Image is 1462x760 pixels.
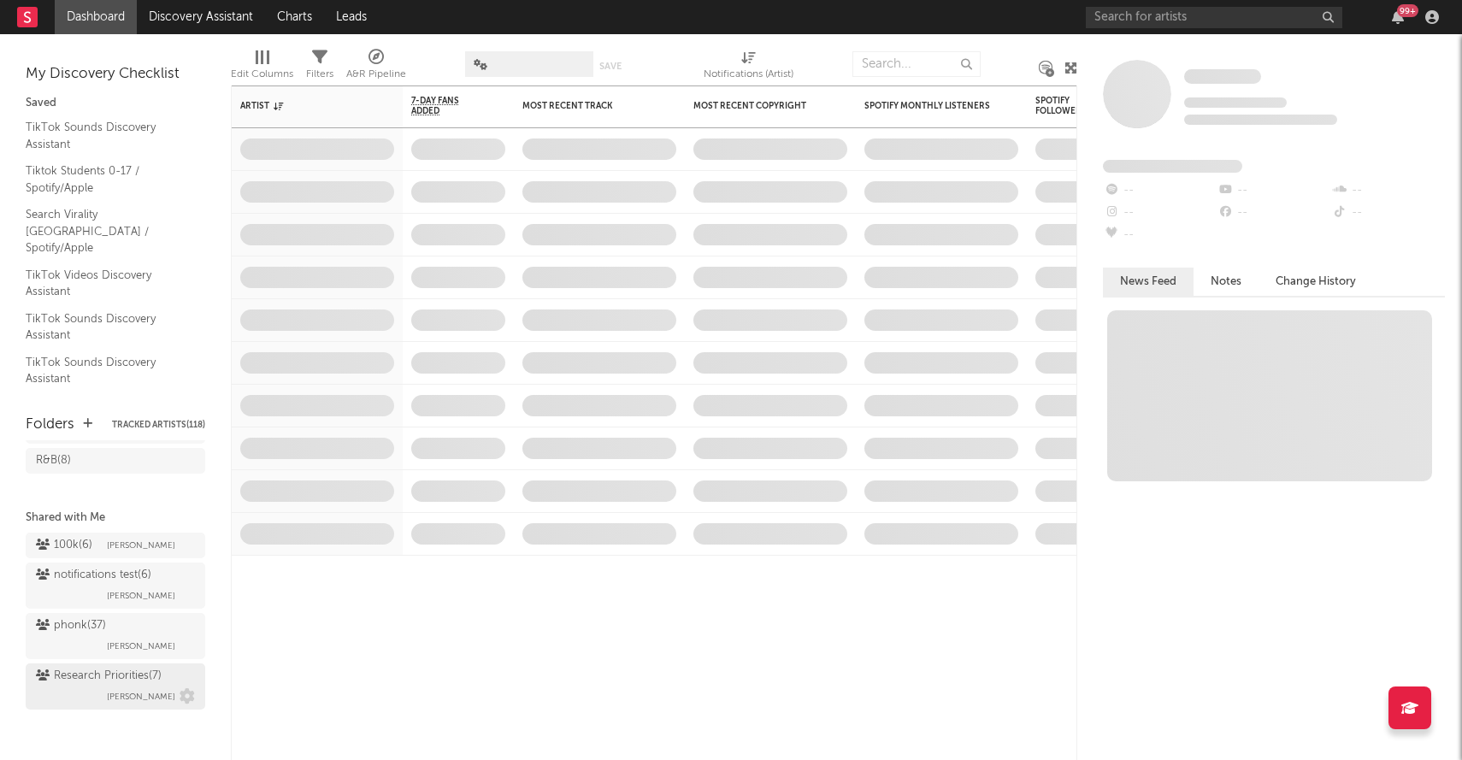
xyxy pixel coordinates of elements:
[306,64,333,85] div: Filters
[693,101,822,111] div: Most Recent Copyright
[1103,224,1217,246] div: --
[522,101,651,111] div: Most Recent Track
[26,309,188,345] a: TikTok Sounds Discovery Assistant
[231,64,293,85] div: Edit Columns
[1184,115,1337,125] span: 0 fans last week
[346,43,406,92] div: A&R Pipeline
[26,118,188,153] a: TikTok Sounds Discovery Assistant
[599,62,622,71] button: Save
[704,43,793,92] div: Notifications (Artist)
[1103,180,1217,202] div: --
[26,266,188,301] a: TikTok Videos Discovery Assistant
[852,51,981,77] input: Search...
[1217,202,1330,224] div: --
[1103,160,1242,173] span: Fans Added by Platform
[36,666,162,686] div: Research Priorities ( 7 )
[1259,268,1373,296] button: Change History
[306,43,333,92] div: Filters
[26,64,205,85] div: My Discovery Checklist
[1086,7,1342,28] input: Search for artists
[1035,96,1095,116] div: Spotify Followers
[1103,268,1194,296] button: News Feed
[1184,69,1261,84] span: Some Artist
[26,205,188,257] a: Search Virality [GEOGRAPHIC_DATA] / Spotify/Apple
[107,686,175,707] span: [PERSON_NAME]
[107,535,175,556] span: [PERSON_NAME]
[26,162,188,197] a: Tiktok Students 0-17 / Spotify/Apple
[36,535,92,556] div: 100k ( 6 )
[36,616,106,636] div: phonk ( 37 )
[704,64,793,85] div: Notifications (Artist)
[1184,68,1261,85] a: Some Artist
[346,64,406,85] div: A&R Pipeline
[107,586,175,606] span: [PERSON_NAME]
[26,353,188,388] a: TikTok Sounds Discovery Assistant
[26,563,205,609] a: notifications test(6)[PERSON_NAME]
[112,421,205,429] button: Tracked Artists(118)
[411,96,480,116] span: 7-Day Fans Added
[240,101,368,111] div: Artist
[1331,180,1445,202] div: --
[1103,202,1217,224] div: --
[1217,180,1330,202] div: --
[36,565,151,586] div: notifications test ( 6 )
[107,636,175,657] span: [PERSON_NAME]
[26,448,205,474] a: R&B(8)
[26,663,205,710] a: Research Priorities(7)[PERSON_NAME]
[1331,202,1445,224] div: --
[231,43,293,92] div: Edit Columns
[26,508,205,528] div: Shared with Me
[26,415,74,435] div: Folders
[1392,10,1404,24] button: 99+
[1184,97,1287,108] span: Tracking Since: [DATE]
[26,533,205,558] a: 100k(6)[PERSON_NAME]
[26,93,205,114] div: Saved
[1397,4,1418,17] div: 99 +
[864,101,993,111] div: Spotify Monthly Listeners
[1194,268,1259,296] button: Notes
[26,613,205,659] a: phonk(37)[PERSON_NAME]
[36,451,71,471] div: R&B ( 8 )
